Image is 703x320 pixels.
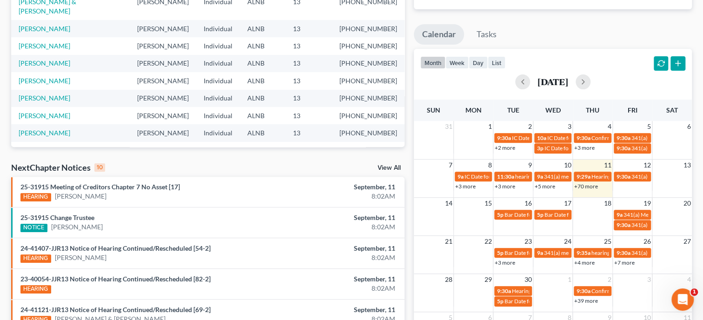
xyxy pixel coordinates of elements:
[468,24,505,45] a: Tasks
[285,107,332,124] td: 13
[614,259,635,266] a: +7 more
[19,59,70,67] a: [PERSON_NAME]
[617,145,630,152] span: 9:30a
[683,236,692,247] span: 27
[537,77,568,87] h2: [DATE]
[617,221,630,228] span: 9:30a
[332,55,405,72] td: [PHONE_NUMBER]
[444,121,453,132] span: 31
[690,288,698,296] span: 1
[240,37,285,54] td: ALNB
[603,198,612,209] span: 18
[574,144,595,151] a: +3 more
[537,173,543,180] span: 9a
[627,106,637,114] span: Fri
[378,165,401,171] a: View All
[487,121,493,132] span: 1
[504,298,635,305] span: Bar Date for [GEOGRAPHIC_DATA][PERSON_NAME]
[497,173,514,180] span: 11:30a
[285,72,332,89] td: 13
[617,173,630,180] span: 9:30a
[276,274,395,284] div: September, 11
[524,274,533,285] span: 30
[276,253,395,262] div: 8:02AM
[544,249,634,256] span: 341(a) meeting for [PERSON_NAME]
[130,37,196,54] td: [PERSON_NAME]
[527,121,533,132] span: 2
[427,106,440,114] span: Sun
[445,56,469,69] button: week
[577,249,590,256] span: 9:35a
[527,160,533,171] span: 9
[563,198,572,209] span: 17
[285,55,332,72] td: 13
[20,244,211,252] a: 24-41407-JJR13 Notice of Hearing Continued/Rescheduled [54-2]
[497,287,511,294] span: 9:30a
[55,253,106,262] a: [PERSON_NAME]
[567,121,572,132] span: 3
[332,37,405,54] td: [PHONE_NUMBER]
[465,106,481,114] span: Mon
[196,72,240,89] td: Individual
[11,162,105,173] div: NextChapter Notices
[524,236,533,247] span: 23
[19,77,70,85] a: [PERSON_NAME]
[240,20,285,37] td: ALNB
[607,274,612,285] span: 2
[444,198,453,209] span: 14
[130,124,196,141] td: [PERSON_NAME]
[20,306,211,313] a: 24-41121-JJR13 Notice of Hearing Continued/Rescheduled [69-2]
[488,56,505,69] button: list
[19,112,70,120] a: [PERSON_NAME]
[544,145,616,152] span: IC Date for [PERSON_NAME]
[276,192,395,201] div: 8:02AM
[130,90,196,107] td: [PERSON_NAME]
[240,72,285,89] td: ALNB
[20,224,47,232] div: NOTICE
[196,142,240,159] td: Individual
[567,274,572,285] span: 1
[563,236,572,247] span: 24
[332,124,405,141] td: [PHONE_NUMBER]
[94,163,105,172] div: 10
[537,249,543,256] span: 9a
[607,121,612,132] span: 4
[20,183,180,191] a: 25-31915 Meeting of Creditors Chapter 7 No Asset [17]
[497,134,511,141] span: 9:30a
[545,106,560,114] span: Wed
[130,20,196,37] td: [PERSON_NAME]
[574,259,595,266] a: +4 more
[686,274,692,285] span: 4
[458,173,464,180] span: 9a
[586,106,599,114] span: Thu
[683,198,692,209] span: 20
[276,244,395,253] div: September, 11
[617,134,630,141] span: 9:30a
[504,249,631,256] span: Bar Date for [PERSON_NAME] Jr., [PERSON_NAME]
[240,55,285,72] td: ALNB
[507,106,519,114] span: Tue
[130,55,196,72] td: [PERSON_NAME]
[19,25,70,33] a: [PERSON_NAME]
[285,142,332,159] td: 13
[577,134,590,141] span: 9:30a
[671,288,694,311] iframe: Intercom live chat
[646,121,652,132] span: 5
[51,222,103,232] a: [PERSON_NAME]
[276,305,395,314] div: September, 11
[591,287,697,294] span: Confirmation hearing for [PERSON_NAME]
[484,274,493,285] span: 29
[196,55,240,72] td: Individual
[504,211,635,218] span: Bar Date for [PERSON_NAME][GEOGRAPHIC_DATA]
[683,160,692,171] span: 13
[666,106,678,114] span: Sat
[276,182,395,192] div: September, 11
[591,134,697,141] span: Confirmation hearing for [PERSON_NAME]
[196,90,240,107] td: Individual
[20,285,51,293] div: HEARING
[574,297,598,304] a: +39 more
[574,183,598,190] a: +70 more
[563,160,572,171] span: 10
[544,211,632,218] span: Bar Date for Deal, [PERSON_NAME]
[240,90,285,107] td: ALNB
